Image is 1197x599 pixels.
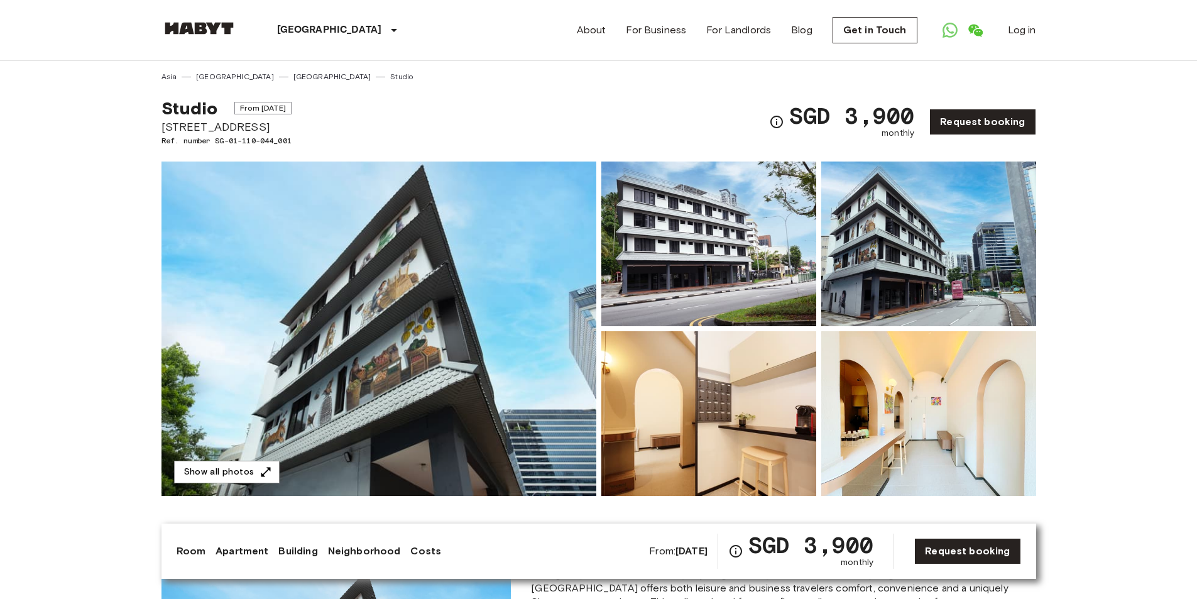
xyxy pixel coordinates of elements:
[277,23,382,38] p: [GEOGRAPHIC_DATA]
[278,544,317,559] a: Building
[649,544,708,558] span: From:
[390,71,413,82] a: Studio
[234,102,292,114] span: From [DATE]
[929,109,1036,135] a: Request booking
[675,545,708,557] b: [DATE]
[789,104,914,127] span: SGD 3,900
[601,331,816,496] img: Picture of unit SG-01-110-044_001
[328,544,401,559] a: Neighborhood
[963,18,988,43] a: Open WeChat
[748,534,873,556] span: SGD 3,900
[174,461,280,484] button: Show all photos
[914,538,1020,564] a: Request booking
[833,17,917,43] a: Get in Touch
[161,119,292,135] span: [STREET_ADDRESS]
[161,22,237,35] img: Habyt
[821,162,1036,326] img: Picture of unit SG-01-110-044_001
[769,114,784,129] svg: Check cost overview for full price breakdown. Please note that discounts apply to new joiners onl...
[728,544,743,559] svg: Check cost overview for full price breakdown. Please note that discounts apply to new joiners onl...
[161,97,218,119] span: Studio
[161,135,292,146] span: Ref. number SG-01-110-044_001
[177,544,206,559] a: Room
[410,544,441,559] a: Costs
[577,23,606,38] a: About
[706,23,771,38] a: For Landlords
[882,127,914,140] span: monthly
[821,331,1036,496] img: Picture of unit SG-01-110-044_001
[196,71,274,82] a: [GEOGRAPHIC_DATA]
[841,556,873,569] span: monthly
[1008,23,1036,38] a: Log in
[626,23,686,38] a: For Business
[937,18,963,43] a: Open WhatsApp
[216,544,268,559] a: Apartment
[791,23,812,38] a: Blog
[161,162,596,496] img: Marketing picture of unit SG-01-110-044_001
[293,71,371,82] a: [GEOGRAPHIC_DATA]
[161,71,177,82] a: Asia
[601,162,816,326] img: Picture of unit SG-01-110-044_001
